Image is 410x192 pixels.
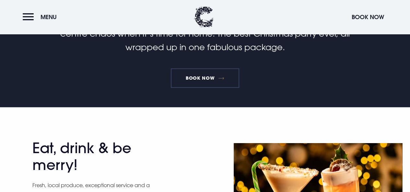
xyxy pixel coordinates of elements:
[23,10,60,24] button: Menu
[194,6,214,28] img: Clandeboye Lodge
[41,13,57,21] span: Menu
[348,10,387,24] button: Book Now
[32,140,159,174] h2: Eat, drink & be merry!
[171,68,239,88] a: Book Now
